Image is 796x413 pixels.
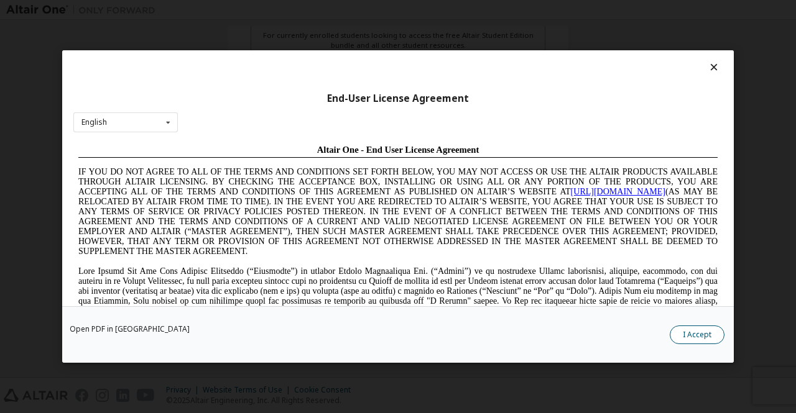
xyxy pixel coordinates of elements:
[244,5,406,15] span: Altair One - End User License Agreement
[81,119,107,126] div: English
[5,127,644,216] span: Lore Ipsumd Sit Ame Cons Adipisc Elitseddo (“Eiusmodte”) in utlabor Etdolo Magnaaliqua Eni. (“Adm...
[5,27,644,116] span: IF YOU DO NOT AGREE TO ALL OF THE TERMS AND CONDITIONS SET FORTH BELOW, YOU MAY NOT ACCESS OR USE...
[73,93,723,105] div: End-User License Agreement
[670,325,724,344] button: I Accept
[70,325,190,333] a: Open PDF in [GEOGRAPHIC_DATA]
[497,47,592,57] a: [URL][DOMAIN_NAME]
